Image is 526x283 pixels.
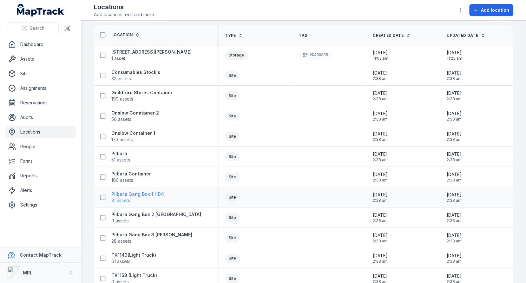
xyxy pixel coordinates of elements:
a: Guildford Stores Container199 assets [111,89,173,102]
a: Created Date [373,33,411,38]
span: [DATE] [373,273,388,279]
span: 2:38 am [447,157,462,162]
span: 2:38 am [447,137,462,142]
span: 2:38 am [447,259,462,264]
a: Assignments [5,82,76,95]
span: 2:38 am [447,239,462,244]
span: 2:38 am [447,178,462,183]
a: Updated Date [447,33,485,38]
span: 28 assets [111,238,131,244]
span: [DATE] [447,70,462,76]
h2: Locations [94,3,155,11]
span: Updated Date [447,33,478,38]
span: [DATE] [447,253,462,259]
div: VNA00805 [299,51,332,60]
span: [DATE] [447,131,462,137]
a: Alerts [5,184,76,197]
a: Assets [5,53,76,65]
time: 15/09/2025, 2:38:53 am [373,232,388,244]
strong: [STREET_ADDRESS][PERSON_NAME] [111,49,192,55]
strong: Onslow Container 1 [111,130,155,136]
time: 15/09/2025, 2:38:53 am [447,253,462,264]
span: Search [30,25,44,31]
time: 15/09/2025, 2:38:53 am [447,110,462,122]
span: [DATE] [447,90,462,96]
time: 15/09/2025, 2:38:53 am [373,192,388,203]
strong: Guildford Stores Container [111,89,173,96]
time: 15/09/2025, 2:38:53 am [447,70,462,81]
strong: TK1153 (Light Truck) [111,272,157,279]
span: 11:23 am [447,56,462,61]
div: Site [225,213,240,222]
time: 15/09/2025, 2:38:53 am [373,253,388,264]
a: TK1143(Light Truck)61 assets [111,252,156,265]
strong: Pilbara Gang Box 1 HD4 [111,191,164,197]
div: Site [225,173,240,181]
span: 2:38 am [447,117,462,122]
span: 1 asset [111,55,125,62]
div: Site [225,234,240,242]
a: MapTrack [17,4,64,16]
span: [DATE] [373,151,388,157]
a: Pilbara Container166 assets [111,171,151,183]
span: 2:38 am [373,239,388,244]
a: Dashboard [5,38,76,51]
span: [DATE] [447,192,462,198]
span: Created Date [373,33,404,38]
strong: Consumables Stock's [111,69,160,76]
span: 51 assets [111,157,130,163]
span: 2:38 am [373,76,388,81]
time: 15/09/2025, 2:38:53 am [373,131,388,142]
span: 173 assets [111,136,133,143]
span: Add locations, edit and more. [94,11,155,18]
a: Audits [5,111,76,124]
div: Site [225,152,240,161]
span: 11:02 am [373,56,388,61]
span: Add location [481,7,509,13]
div: Site [225,132,240,141]
span: [DATE] [373,192,388,198]
span: 166 assets [111,177,133,183]
a: Locations [5,126,76,138]
span: 61 assets [111,258,130,265]
span: 32 assets [111,76,131,82]
span: [DATE] [373,253,388,259]
time: 15/09/2025, 2:38:53 am [447,212,462,223]
span: [DATE] [447,212,462,218]
span: 2:38 am [373,178,388,183]
span: Type [225,33,236,38]
div: Site [225,71,240,80]
span: Location [111,32,133,37]
time: 15/09/2025, 2:38:53 am [447,171,462,183]
div: Site [225,274,240,283]
span: 9 assets [111,218,129,224]
time: 15/09/2025, 2:38:53 am [447,151,462,162]
strong: Pilbara Gang Box 3 [PERSON_NAME] [111,232,192,238]
span: [DATE] [373,110,388,117]
button: Search [8,22,59,34]
div: Storage [225,51,248,60]
span: [DATE] [373,171,388,178]
span: [DATE] [373,232,388,239]
span: [DATE] [373,49,388,56]
span: 2:38 am [447,96,462,102]
strong: MRL [23,270,32,275]
span: 56 assets [111,116,131,122]
time: 15/09/2025, 2:38:53 am [373,70,388,81]
span: 2:38 am [373,259,388,264]
a: Pilbara Gang Box 1 HD431 assets [111,191,164,204]
time: 15/09/2025, 2:38:53 am [447,131,462,142]
a: Pilbara Gang Box 3 [PERSON_NAME]28 assets [111,232,192,244]
a: Kits [5,67,76,80]
a: Onslow Container 1173 assets [111,130,155,143]
time: 15/09/2025, 2:38:53 am [447,232,462,244]
time: 15/09/2025, 2:38:53 am [373,212,388,223]
span: [DATE] [447,151,462,157]
span: 2:38 am [373,157,388,162]
time: 15/09/2025, 2:38:53 am [373,110,388,122]
strong: TK1143(Light Truck) [111,252,156,258]
span: 2:38 am [373,218,388,223]
span: [DATE] [447,110,462,117]
time: 15/09/2025, 2:38:53 am [373,90,388,102]
time: 15/09/2025, 11:02:34 am [373,49,388,61]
